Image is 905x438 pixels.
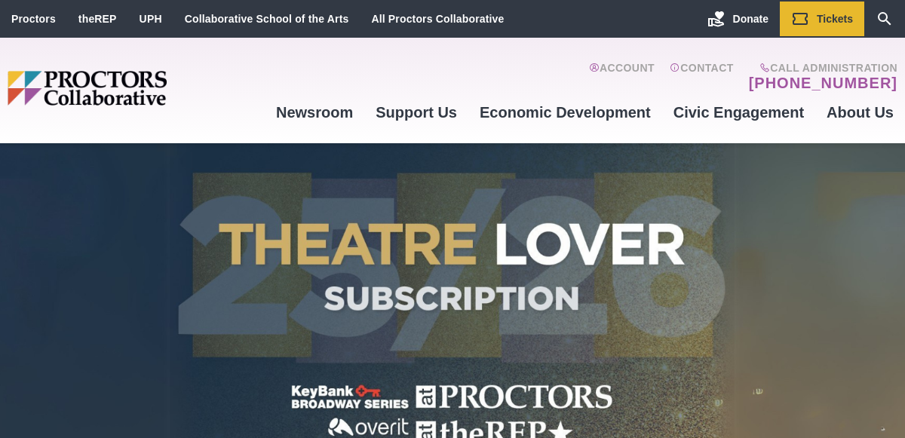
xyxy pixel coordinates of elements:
[670,62,734,92] a: Contact
[364,92,468,133] a: Support Us
[733,13,768,25] span: Donate
[815,92,905,133] a: About Us
[468,92,662,133] a: Economic Development
[696,2,780,36] a: Donate
[864,2,905,36] a: Search
[185,13,349,25] a: Collaborative School of the Arts
[744,62,897,74] span: Call Administration
[265,92,364,133] a: Newsroom
[78,13,117,25] a: theREP
[780,2,864,36] a: Tickets
[662,92,815,133] a: Civic Engagement
[371,13,504,25] a: All Proctors Collaborative
[11,13,56,25] a: Proctors
[8,71,265,105] img: Proctors logo
[589,62,655,92] a: Account
[749,74,897,92] a: [PHONE_NUMBER]
[817,13,853,25] span: Tickets
[140,13,162,25] a: UPH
